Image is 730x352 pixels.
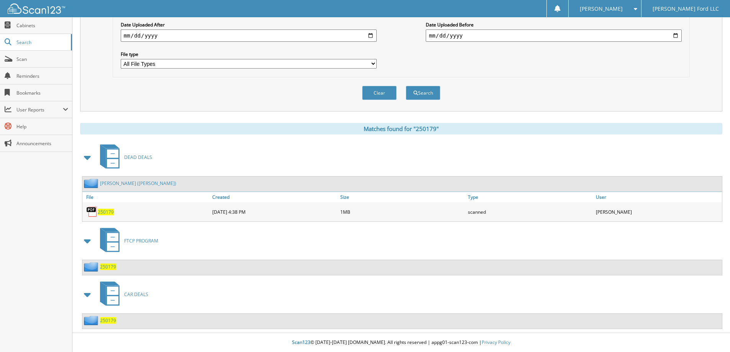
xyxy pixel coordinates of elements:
span: Scan123 [292,339,310,345]
span: Help [16,123,68,130]
input: start [121,29,377,42]
span: FTCP PROGRAM [124,237,158,244]
div: 1MB [338,204,466,219]
a: Size [338,192,466,202]
span: DEAD DEALS [124,154,152,160]
div: Matches found for "250179" [80,123,722,134]
label: Date Uploaded Before [426,21,682,28]
div: © [DATE]-[DATE] [DOMAIN_NAME]. All rights reserved | appg01-scan123-com | [72,333,730,352]
a: DEAD DEALS [95,142,152,172]
span: Announcements [16,140,68,147]
span: [PERSON_NAME] Ford LLC [653,7,719,11]
a: 250179 [100,317,116,324]
div: scanned [466,204,594,219]
a: Created [210,192,338,202]
a: [PERSON_NAME] ([PERSON_NAME]) [100,180,176,187]
a: User [594,192,722,202]
span: Search [16,39,67,46]
span: User Reports [16,106,63,113]
a: FTCP PROGRAM [95,226,158,256]
input: end [426,29,682,42]
button: Search [406,86,440,100]
span: CAR DEALS [124,291,148,298]
iframe: Chat Widget [692,315,730,352]
label: Date Uploaded After [121,21,377,28]
span: Bookmarks [16,90,68,96]
a: File [82,192,210,202]
label: File type [121,51,377,57]
a: CAR DEALS [95,279,148,309]
img: folder2.png [84,316,100,325]
span: Scan [16,56,68,62]
div: [DATE] 4:38 PM [210,204,338,219]
a: Type [466,192,594,202]
img: folder2.png [84,178,100,188]
div: [PERSON_NAME] [594,204,722,219]
a: 250179 [100,264,116,270]
span: [PERSON_NAME] [580,7,623,11]
img: PDF.png [86,206,98,218]
a: 250179 [98,209,114,215]
button: Clear [362,86,397,100]
span: Cabinets [16,22,68,29]
img: folder2.png [84,262,100,272]
img: scan123-logo-white.svg [8,3,65,14]
span: Reminders [16,73,68,79]
a: Privacy Policy [482,339,510,345]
